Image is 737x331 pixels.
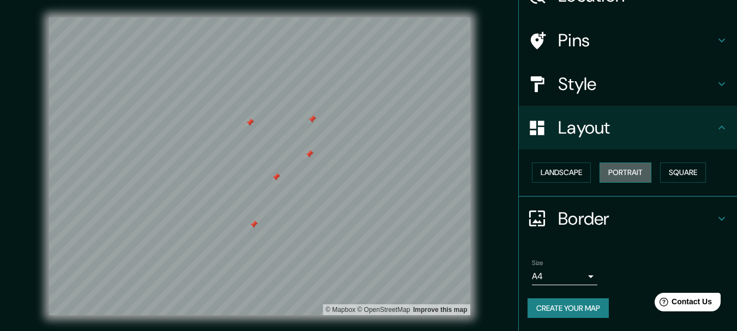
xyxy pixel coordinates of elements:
[519,19,737,62] div: Pins
[413,306,467,314] a: Map feedback
[558,208,715,230] h4: Border
[558,117,715,139] h4: Layout
[532,268,597,285] div: A4
[519,106,737,149] div: Layout
[357,306,410,314] a: OpenStreetMap
[49,17,470,315] canvas: Map
[558,73,715,95] h4: Style
[519,62,737,106] div: Style
[532,258,543,267] label: Size
[528,298,609,318] button: Create your map
[326,306,356,314] a: Mapbox
[660,163,706,183] button: Square
[600,163,651,183] button: Portrait
[640,288,725,319] iframe: Help widget launcher
[558,29,715,51] h4: Pins
[532,163,591,183] button: Landscape
[519,197,737,240] div: Border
